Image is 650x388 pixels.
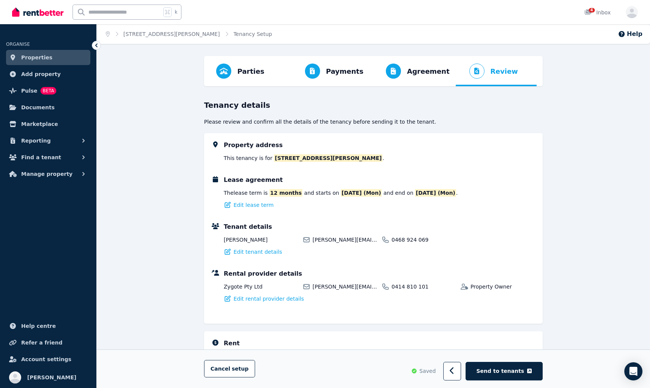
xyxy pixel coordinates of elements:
span: [PERSON_NAME] [27,373,76,382]
nav: Progress [204,56,543,86]
button: Manage property [6,166,90,182]
span: k [175,9,177,15]
a: Add property [6,67,90,82]
span: Documents [21,103,55,112]
span: Pulse [21,86,37,95]
button: Edit tenant details [224,248,282,256]
span: Parties [237,66,264,77]
h5: Tenant details [224,222,272,231]
a: [STREET_ADDRESS][PERSON_NAME] [124,31,220,37]
button: Edit rental provider details [224,295,304,303]
span: Marketplace [21,120,58,129]
div: The lease term is and starts on and end on . [224,189,458,197]
span: Zygote Pty Ltd [224,283,298,290]
span: setup [232,365,249,373]
span: [PERSON_NAME][EMAIL_ADDRESS][DOMAIN_NAME] [313,236,377,244]
button: Edit lease term [224,201,274,209]
span: Add property [21,70,61,79]
span: [DATE] (Mon) [415,189,456,197]
span: 0414 810 101 [392,283,456,290]
span: Reporting [21,136,51,145]
span: Account settings [21,355,71,364]
span: 0468 924 069 [392,236,456,244]
a: Marketplace [6,116,90,132]
nav: Breadcrumb [97,24,281,44]
span: Cancel [210,366,249,372]
span: [DATE] (Mon) [341,189,382,197]
span: Tenancy Setup [234,30,272,38]
span: Property Owner [470,283,535,290]
div: Open Intercom Messenger [624,362,642,380]
button: Parties [210,56,270,86]
h5: Lease agreement [224,175,283,185]
span: Find a tenant [21,153,61,162]
a: Refer a friend [6,335,90,350]
a: Help centre [6,318,90,334]
a: Properties [6,50,90,65]
span: Help centre [21,321,56,331]
div: Inbox [584,9,611,16]
span: [PERSON_NAME][EMAIL_ADDRESS][DOMAIN_NAME] [313,283,377,290]
span: [PERSON_NAME] [224,236,298,244]
img: Landlord Details [212,270,219,276]
span: ORGANISE [6,42,30,47]
span: Saved [419,368,436,375]
span: [STREET_ADDRESS][PERSON_NAME] [274,154,382,162]
button: Cancelsetup [204,360,255,378]
h5: Property address [224,141,283,150]
p: Please review and confirm all the details of the tenancy before sending it to the tenant . [204,118,543,126]
div: This tenancy is for . [224,154,384,162]
h5: Rental provider details [224,269,302,278]
span: 4 [589,8,595,12]
span: Review [491,66,518,77]
span: Properties [21,53,53,62]
h5: Rent [224,339,240,348]
button: Reporting [6,133,90,148]
span: Refer a friend [21,338,62,347]
span: Edit lease term [234,201,274,209]
button: Review [456,56,524,86]
span: Edit tenant details [234,248,282,256]
img: RentBetter [12,6,63,18]
a: Documents [6,100,90,115]
span: Send to tenants [477,368,524,375]
span: Payments [326,66,364,77]
span: Agreement [407,66,450,77]
button: Find a tenant [6,150,90,165]
h3: Tenancy details [204,100,543,110]
span: Manage property [21,169,73,178]
button: Agreement [372,56,456,86]
button: Help [618,29,642,39]
button: Payments [291,56,370,86]
a: Account settings [6,352,90,367]
span: BETA [40,87,56,95]
a: PulseBETA [6,83,90,98]
span: 12 months [269,189,303,197]
span: Edit rental provider details [234,295,304,303]
button: Send to tenants [466,362,543,381]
